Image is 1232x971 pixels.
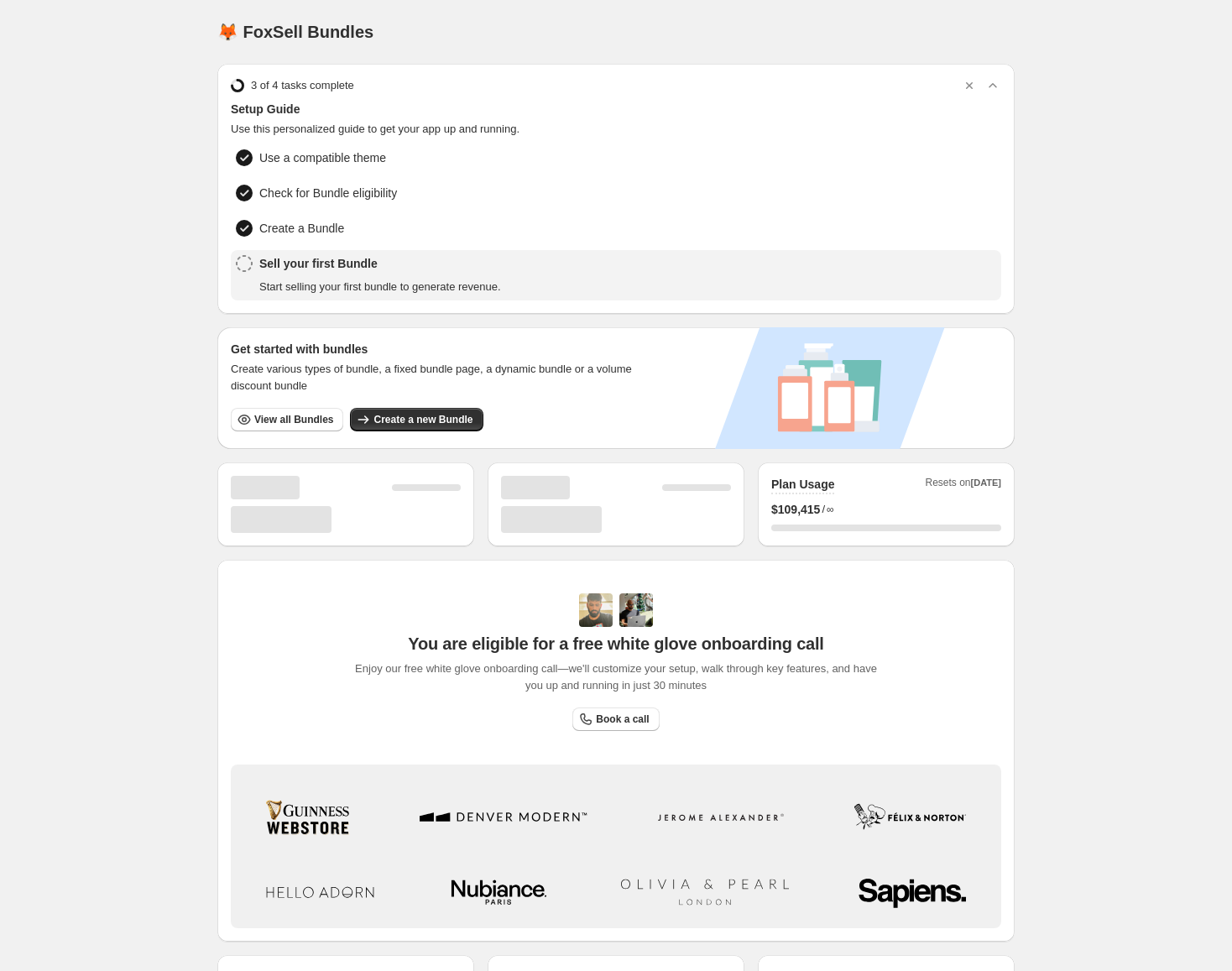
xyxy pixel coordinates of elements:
button: Create a new Bundle [350,408,483,431]
h1: 🦊 FoxSell Bundles [217,22,373,42]
span: You are eligible for a free white glove onboarding call [408,634,823,654]
span: Create a Bundle [259,220,344,237]
a: Book a call [572,707,659,731]
span: Create various types of bundle, a fixed bundle page, a dynamic bundle or a volume discount bundle [231,361,648,394]
h3: Get started with bundles [231,341,648,358]
span: Book a call [596,713,649,726]
span: Sell your first Bundle [259,255,501,272]
span: Start selling your first bundle to generate revenue. [259,279,501,295]
span: [DATE] [971,478,1001,488]
span: Create a new Bundle [373,413,472,426]
span: $ 109,415 [771,501,820,518]
span: Use this personalized guide to get your app up and running. [231,121,1001,138]
span: Use a compatible theme [259,149,386,166]
img: Prakhar [619,593,653,627]
div: / [771,501,1001,518]
span: ∞ [827,503,834,516]
span: View all Bundles [254,413,333,426]
span: Check for Bundle eligibility [259,185,397,201]
button: View all Bundles [231,408,343,431]
h2: Plan Usage [771,476,834,493]
span: Setup Guide [231,101,1001,117]
img: Adi [579,593,613,627]
span: Enjoy our free white glove onboarding call—we'll customize your setup, walk through key features,... [347,660,886,694]
span: Resets on [926,476,1002,494]
span: 3 of 4 tasks complete [251,77,354,94]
